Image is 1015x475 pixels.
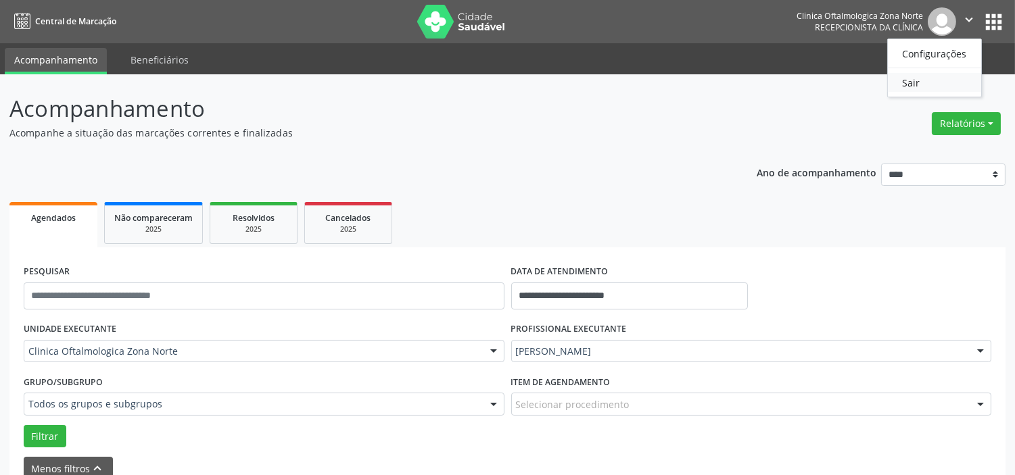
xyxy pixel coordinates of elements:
span: Cancelados [326,212,371,224]
label: DATA DE ATENDIMENTO [511,261,609,282]
ul:  [887,39,982,97]
span: Central de Marcação [35,16,116,27]
span: Não compareceram [114,212,193,224]
a: Acompanhamento [5,48,107,74]
div: 2025 [220,224,287,234]
a: Central de Marcação [9,10,116,32]
p: Ano de acompanhamento [757,164,876,180]
img: img [928,7,956,36]
div: 2025 [114,224,193,234]
button: Relatórios [932,112,1001,135]
span: [PERSON_NAME] [516,345,964,358]
i:  [962,12,976,27]
a: Beneficiários [121,48,198,72]
span: Agendados [31,212,76,224]
a: Sair [888,73,981,92]
div: Clinica Oftalmologica Zona Norte [797,10,923,22]
label: PROFISSIONAL EXECUTANTE [511,319,627,340]
label: PESQUISAR [24,261,70,282]
label: Item de agendamento [511,372,611,393]
span: Recepcionista da clínica [815,22,923,33]
a: Configurações [888,44,981,63]
span: Clinica Oftalmologica Zona Norte [28,345,477,358]
span: Resolvidos [233,212,275,224]
span: Selecionar procedimento [516,397,630,411]
button:  [956,7,982,36]
p: Acompanhe a situação das marcações correntes e finalizadas [9,126,707,140]
p: Acompanhamento [9,92,707,126]
button: apps [982,10,1006,34]
div: 2025 [314,224,382,234]
span: Todos os grupos e subgrupos [28,397,477,411]
label: UNIDADE EXECUTANTE [24,319,116,340]
button: Filtrar [24,425,66,448]
label: Grupo/Subgrupo [24,372,103,393]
